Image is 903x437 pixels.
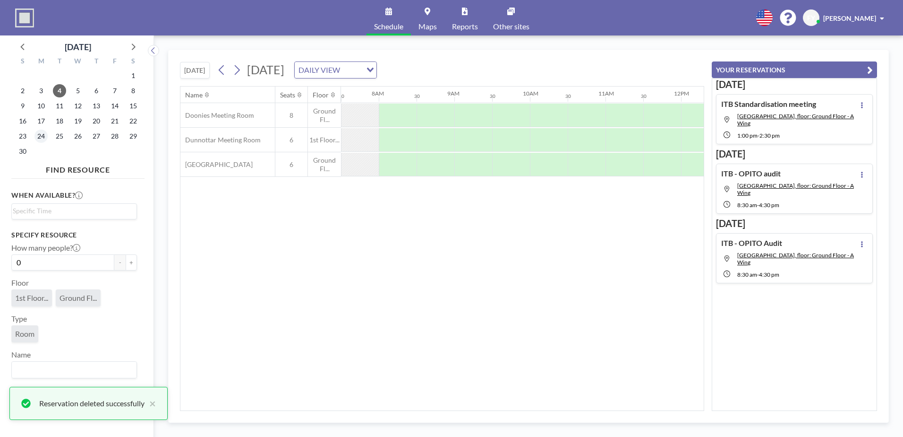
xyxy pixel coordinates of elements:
[65,40,91,53] div: [DATE]
[11,231,137,239] h3: Specify resource
[11,314,27,323] label: Type
[565,93,571,99] div: 30
[180,136,261,144] span: Dunnottar Meeting Room
[90,99,103,113] span: Thursday, November 13, 2025
[16,84,29,97] span: Sunday, November 2, 2025
[53,130,66,143] span: Tuesday, November 25, 2025
[71,114,85,128] span: Wednesday, November 19, 2025
[823,14,876,22] span: [PERSON_NAME]
[721,99,816,109] h4: ITB Standardisation meeting
[12,204,136,218] div: Search for option
[71,99,85,113] span: Wednesday, November 12, 2025
[372,90,384,97] div: 8AM
[16,145,29,158] span: Sunday, November 30, 2025
[295,62,376,78] div: Search for option
[145,398,156,409] button: close
[759,201,779,209] span: 4:30 PM
[14,56,32,68] div: S
[308,156,341,173] span: Ground Fl...
[712,61,877,78] button: YOUR RESERVATIONS
[308,107,341,123] span: Ground Fl...
[105,56,124,68] div: F
[39,398,145,409] div: Reservation deleted successfully
[127,130,140,143] span: Saturday, November 29, 2025
[53,114,66,128] span: Tuesday, November 18, 2025
[721,169,781,178] h4: ITB - OPITO audit
[87,56,105,68] div: T
[339,93,344,99] div: 30
[674,90,689,97] div: 12PM
[108,114,121,128] span: Friday, November 21, 2025
[13,364,131,376] input: Search for option
[757,201,759,209] span: -
[53,84,66,97] span: Tuesday, November 4, 2025
[737,132,758,139] span: 1:00 PM
[758,132,759,139] span: -
[180,160,253,169] span: [GEOGRAPHIC_DATA]
[275,160,307,169] span: 6
[16,130,29,143] span: Sunday, November 23, 2025
[807,14,815,22] span: FY
[275,111,307,120] span: 8
[126,254,137,271] button: +
[127,69,140,82] span: Saturday, November 1, 2025
[34,84,48,97] span: Monday, November 3, 2025
[737,252,854,266] span: Loirston Meeting Room, floor: Ground Floor - A Wing
[71,84,85,97] span: Wednesday, November 5, 2025
[11,278,29,288] label: Floor
[12,362,136,378] div: Search for option
[71,130,85,143] span: Wednesday, November 26, 2025
[34,114,48,128] span: Monday, November 17, 2025
[757,271,759,278] span: -
[90,130,103,143] span: Thursday, November 27, 2025
[759,132,780,139] span: 2:30 PM
[716,79,873,90] h3: [DATE]
[69,56,87,68] div: W
[127,114,140,128] span: Saturday, November 22, 2025
[34,130,48,143] span: Monday, November 24, 2025
[374,23,403,30] span: Schedule
[275,136,307,144] span: 6
[641,93,647,99] div: 30
[452,23,478,30] span: Reports
[60,293,97,302] span: Ground Fl...
[716,218,873,229] h3: [DATE]
[490,93,495,99] div: 30
[15,293,48,302] span: 1st Floor...
[418,23,437,30] span: Maps
[759,271,779,278] span: 4:30 PM
[247,62,284,77] span: [DATE]
[297,64,342,76] span: DAILY VIEW
[13,206,131,216] input: Search for option
[737,201,757,209] span: 8:30 AM
[308,136,341,144] span: 1st Floor...
[343,64,361,76] input: Search for option
[523,90,538,97] div: 10AM
[180,62,210,79] button: [DATE]
[716,148,873,160] h3: [DATE]
[108,84,121,97] span: Friday, November 7, 2025
[280,91,295,99] div: Seats
[34,99,48,113] span: Monday, November 10, 2025
[51,56,69,68] div: T
[414,93,420,99] div: 30
[493,23,529,30] span: Other sites
[737,271,757,278] span: 8:30 AM
[114,254,126,271] button: -
[11,161,145,175] h4: FIND RESOURCE
[108,99,121,113] span: Friday, November 14, 2025
[15,9,34,27] img: organization-logo
[32,56,51,68] div: M
[124,56,142,68] div: S
[127,99,140,113] span: Saturday, November 15, 2025
[108,130,121,143] span: Friday, November 28, 2025
[16,99,29,113] span: Sunday, November 9, 2025
[737,113,854,127] span: Loirston Meeting Room, floor: Ground Floor - A Wing
[185,91,203,99] div: Name
[180,111,254,120] span: Doonies Meeting Room
[721,238,782,248] h4: ITB - OPITO Audit
[90,114,103,128] span: Thursday, November 20, 2025
[127,84,140,97] span: Saturday, November 8, 2025
[737,182,854,196] span: Loirston Meeting Room, floor: Ground Floor - A Wing
[313,91,329,99] div: Floor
